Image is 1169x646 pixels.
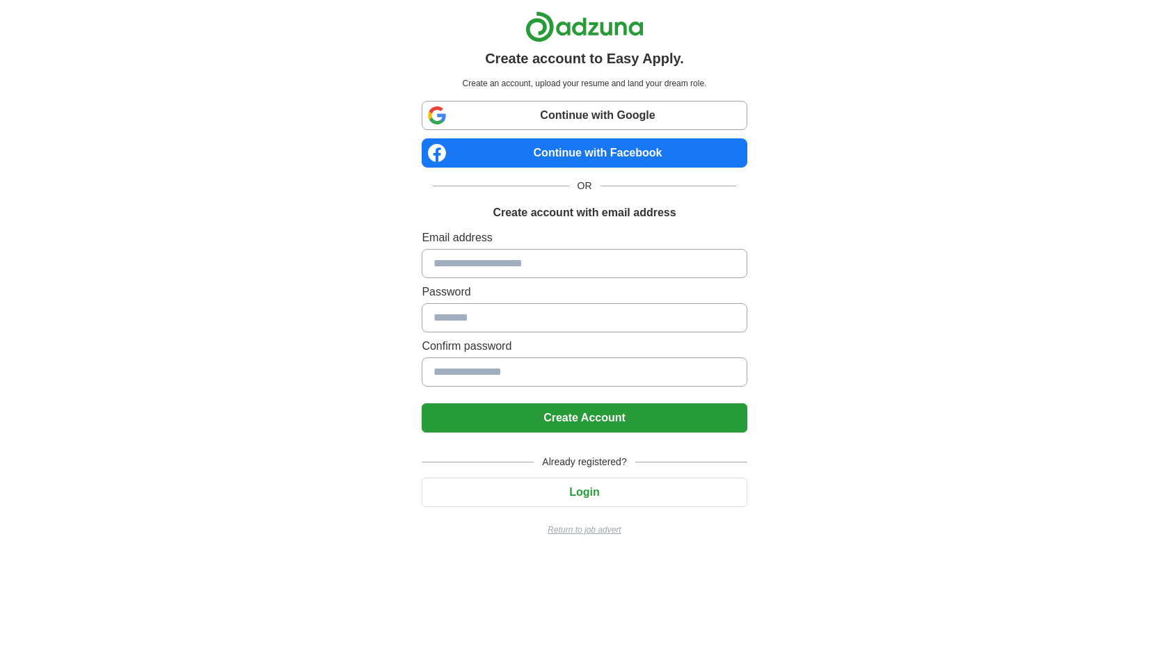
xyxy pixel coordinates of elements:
a: Return to job advert [422,524,747,536]
img: Adzuna logo [525,11,644,42]
h1: Create account to Easy Apply. [485,48,684,69]
label: Password [422,284,747,300]
label: Email address [422,229,747,246]
p: Create an account, upload your resume and land your dream role. [424,77,744,90]
a: Login [422,486,747,498]
h1: Create account with email address [493,204,676,221]
span: OR [569,179,601,193]
a: Continue with Google [422,101,747,130]
button: Create Account [422,403,747,433]
label: Confirm password [422,338,747,355]
span: Already registered? [534,455,635,469]
a: Continue with Facebook [422,138,747,168]
button: Login [422,478,747,507]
